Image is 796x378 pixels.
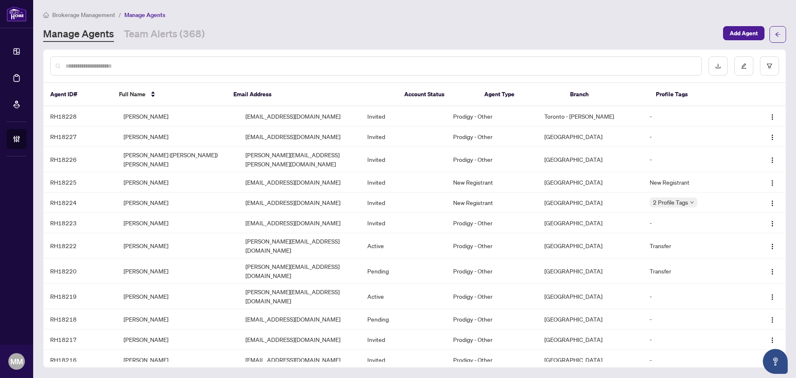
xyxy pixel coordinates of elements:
button: Logo [766,333,779,346]
td: - [643,147,747,172]
button: Open asap [763,349,788,374]
td: [PERSON_NAME] [117,213,239,233]
button: filter [760,56,779,76]
span: Add Agent [730,27,758,40]
td: Transfer [643,233,747,259]
th: Full Name [112,83,227,106]
td: [GEOGRAPHIC_DATA] [538,350,643,370]
th: Account Status [398,83,478,106]
img: Logo [769,337,776,344]
button: Logo [766,264,779,278]
span: down [690,200,694,205]
td: Prodigy - Other [447,213,538,233]
td: Prodigy - Other [447,309,538,329]
td: [PERSON_NAME] [117,233,239,259]
span: MM [10,356,23,367]
span: edit [741,63,747,69]
td: New Registrant [643,172,747,193]
th: Agent ID# [44,83,112,106]
button: Logo [766,216,779,229]
td: [GEOGRAPHIC_DATA] [538,193,643,213]
th: Profile Tags [649,83,747,106]
td: Pending [361,309,446,329]
button: Add Agent [723,26,764,40]
button: Logo [766,153,779,166]
button: Logo [766,196,779,209]
button: download [709,56,728,76]
button: Logo [766,312,779,326]
td: Invited [361,350,446,370]
td: [PERSON_NAME][EMAIL_ADDRESS][DOMAIN_NAME] [239,259,361,284]
td: [PERSON_NAME] [117,127,239,147]
a: Manage Agents [43,27,114,42]
td: Invited [361,147,446,172]
td: Invited [361,127,446,147]
td: [GEOGRAPHIC_DATA] [538,329,643,350]
td: - [643,309,747,329]
img: Logo [769,180,776,186]
span: filter [767,63,772,69]
img: Logo [769,268,776,275]
th: Branch [563,83,649,106]
td: - [643,284,747,309]
button: Logo [766,176,779,189]
td: Invited [361,172,446,193]
td: Invited [361,329,446,350]
img: Logo [769,220,776,227]
td: Invited [361,193,446,213]
button: Logo [766,130,779,143]
img: Logo [769,114,776,120]
span: home [43,12,49,18]
td: [EMAIL_ADDRESS][DOMAIN_NAME] [239,329,361,350]
td: [PERSON_NAME] [117,193,239,213]
span: Full Name [119,90,146,99]
td: [GEOGRAPHIC_DATA] [538,147,643,172]
td: RH18216 [44,350,117,370]
td: [GEOGRAPHIC_DATA] [538,213,643,233]
td: New Registrant [447,193,538,213]
td: [PERSON_NAME] [117,259,239,284]
a: Team Alerts (368) [124,27,205,42]
img: logo [7,6,27,22]
td: [GEOGRAPHIC_DATA] [538,127,643,147]
td: RH18217 [44,329,117,350]
td: New Registrant [447,172,538,193]
td: [PERSON_NAME] [117,329,239,350]
img: Logo [769,134,776,141]
td: Prodigy - Other [447,329,538,350]
td: [PERSON_NAME] [117,106,239,127]
td: - [643,213,747,233]
td: [EMAIL_ADDRESS][DOMAIN_NAME] [239,106,361,127]
button: edit [734,56,753,76]
th: Agent Type [478,83,563,106]
td: [EMAIL_ADDRESS][DOMAIN_NAME] [239,127,361,147]
td: Active [361,233,446,259]
td: Active [361,284,446,309]
td: [EMAIL_ADDRESS][DOMAIN_NAME] [239,350,361,370]
img: Logo [769,294,776,300]
td: Transfer [643,259,747,284]
td: Prodigy - Other [447,350,538,370]
td: Prodigy - Other [447,233,538,259]
img: Logo [769,243,776,250]
td: [PERSON_NAME] ([PERSON_NAME]) [PERSON_NAME] [117,147,239,172]
td: [PERSON_NAME] [117,172,239,193]
td: [GEOGRAPHIC_DATA] [538,233,643,259]
td: [EMAIL_ADDRESS][DOMAIN_NAME] [239,213,361,233]
td: Invited [361,213,446,233]
td: [GEOGRAPHIC_DATA] [538,309,643,329]
td: RH18224 [44,193,117,213]
td: Prodigy - Other [447,259,538,284]
li: / [119,10,121,20]
img: Logo [769,157,776,163]
td: RH18228 [44,106,117,127]
td: RH18226 [44,147,117,172]
td: - [643,127,747,147]
td: Prodigy - Other [447,127,538,147]
td: [PERSON_NAME] [117,284,239,309]
td: - [643,106,747,127]
td: [GEOGRAPHIC_DATA] [538,172,643,193]
span: Manage Agents [124,11,165,19]
td: Invited [361,106,446,127]
td: [PERSON_NAME] [117,350,239,370]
